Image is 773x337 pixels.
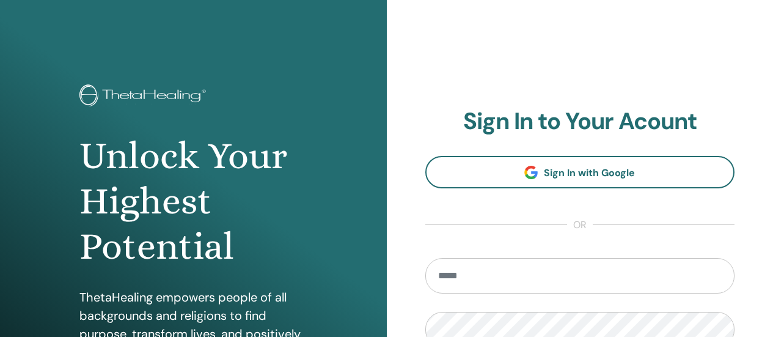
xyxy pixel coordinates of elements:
a: Sign In with Google [425,156,735,188]
h2: Sign In to Your Acount [425,108,735,136]
span: Sign In with Google [544,166,635,179]
span: or [567,218,593,232]
h1: Unlock Your Highest Potential [79,133,307,270]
